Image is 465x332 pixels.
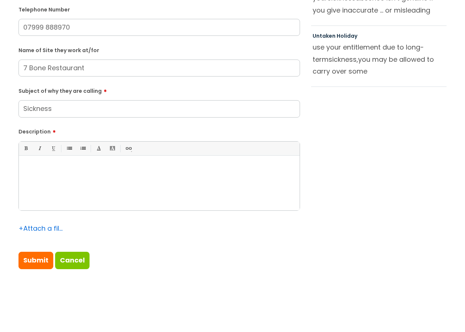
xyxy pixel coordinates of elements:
[35,144,44,153] a: Italic (Ctrl-I)
[55,252,90,269] a: Cancel
[124,144,133,153] a: Link
[328,55,358,64] span: sickness,
[64,144,74,153] a: • Unordered List (Ctrl-Shift-7)
[18,85,300,94] label: Subject of why they are calling
[94,144,103,153] a: Font Color
[313,41,445,77] p: use your entitlement due to long-term you may be allowed to carry over some
[78,144,87,153] a: 1. Ordered List (Ctrl-Shift-8)
[313,32,357,40] a: Untaken Holiday
[18,223,63,234] div: Attach a file
[21,144,30,153] a: Bold (Ctrl-B)
[18,252,53,269] input: Submit
[18,126,300,135] label: Description
[48,144,58,153] a: Underline(Ctrl-U)
[108,144,117,153] a: Back Color
[18,46,300,54] label: Name of Site they work at/for
[18,5,300,13] label: Telephone Number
